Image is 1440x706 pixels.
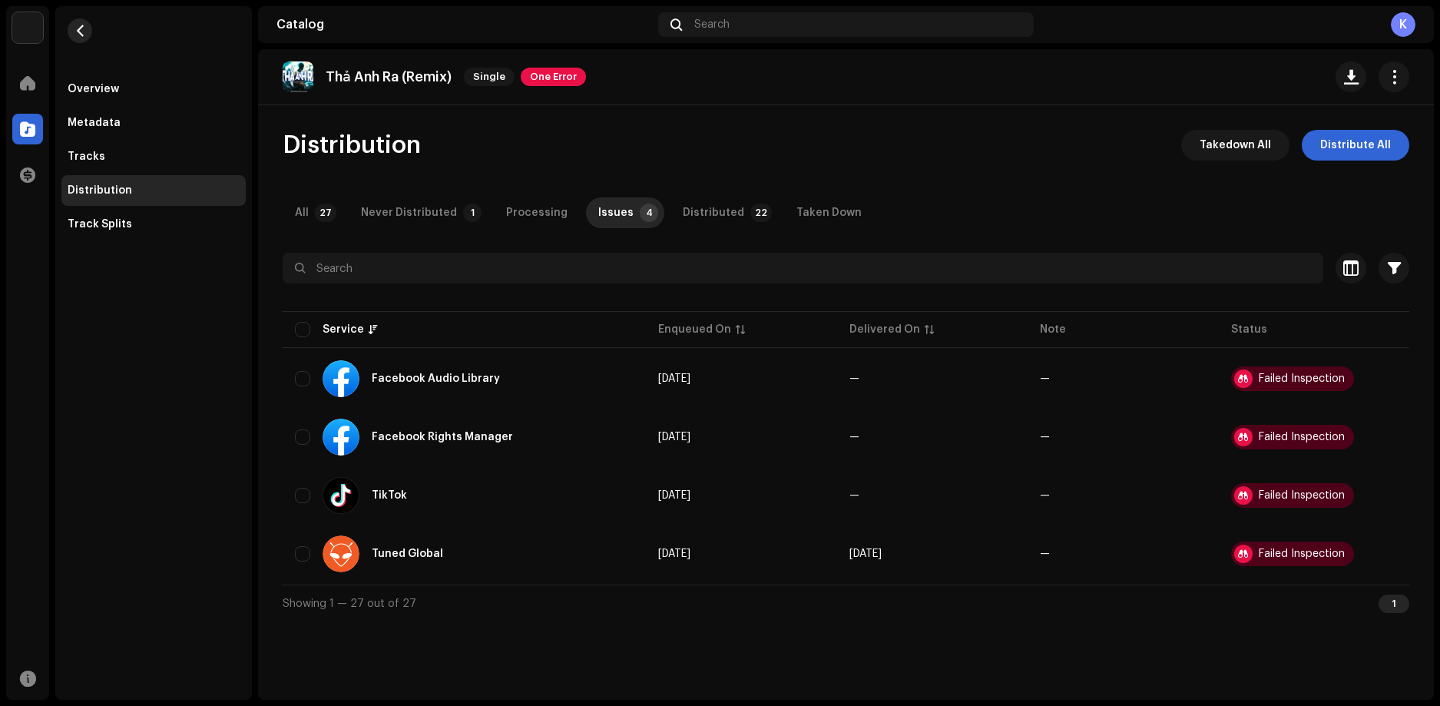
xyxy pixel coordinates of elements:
div: Failed Inspection [1259,432,1345,442]
input: Search [283,253,1323,283]
span: Single [464,68,515,86]
re-a-table-badge: — [1040,549,1050,559]
re-m-nav-item: Overview [61,74,246,104]
re-m-nav-item: Track Splits [61,209,246,240]
p: Thả Anh Ra (Remix) [326,69,452,85]
span: Sep 1, 2025 [849,549,882,559]
span: — [849,432,859,442]
div: Catalog [276,18,652,31]
re-a-table-badge: — [1040,490,1050,501]
div: Overview [68,83,119,95]
button: Distribute All [1302,130,1409,161]
div: Distribution [68,184,132,197]
div: Taken Down [796,197,862,228]
span: Takedown All [1200,130,1271,161]
span: One Error [521,68,586,86]
re-a-table-badge: — [1040,432,1050,442]
span: Sep 1, 2025 [658,549,690,559]
div: K [1391,12,1415,37]
div: Processing [506,197,568,228]
div: Enqueued On [658,322,731,337]
div: Tracks [68,151,105,163]
span: Distribution [283,130,421,161]
div: Service [323,322,364,337]
div: Issues [598,197,634,228]
div: Distributed [683,197,744,228]
p-badge: 22 [750,204,772,222]
div: Facebook Rights Manager [372,432,513,442]
div: Track Splits [68,218,132,230]
span: Distribute All [1320,130,1391,161]
re-m-nav-item: Tracks [61,141,246,172]
div: Never Distributed [361,197,457,228]
p-badge: 1 [463,204,482,222]
img: e8dbc46c-2d8f-461b-957d-d611fbb26030 [283,61,313,92]
span: Sep 1, 2025 [658,373,690,384]
div: Metadata [68,117,121,129]
span: Sep 1, 2025 [658,490,690,501]
img: de0d2825-999c-4937-b35a-9adca56ee094 [12,12,43,43]
div: 1 [1379,595,1409,613]
div: Delivered On [849,322,920,337]
span: Sep 1, 2025 [658,432,690,442]
p-badge: 4 [640,204,658,222]
span: — [849,373,859,384]
p-badge: 27 [315,204,336,222]
re-m-nav-item: Metadata [61,108,246,138]
button: Takedown All [1181,130,1289,161]
div: All [295,197,309,228]
span: — [849,490,859,501]
div: Failed Inspection [1259,549,1345,559]
re-a-table-badge: — [1040,373,1050,384]
div: TikTok [372,490,407,501]
div: Failed Inspection [1259,490,1345,501]
div: Tuned Global [372,549,443,559]
div: Failed Inspection [1259,373,1345,384]
re-m-nav-item: Distribution [61,175,246,206]
div: Facebook Audio Library [372,373,500,384]
span: Search [694,18,730,31]
span: Showing 1 — 27 out of 27 [283,598,416,609]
